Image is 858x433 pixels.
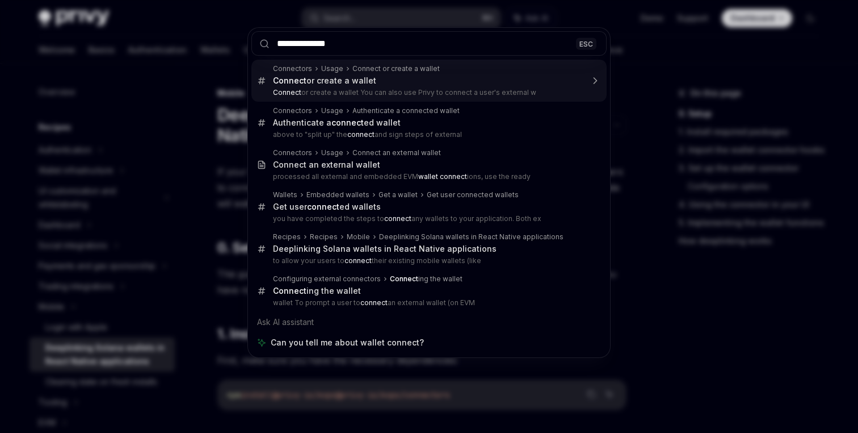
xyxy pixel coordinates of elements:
b: Connect [273,76,306,85]
b: connect [307,202,339,211]
div: Get user connected wallets [427,190,519,199]
b: connect [360,298,388,307]
div: Authenticate a connected wallet [352,106,460,115]
div: ESC [576,38,596,49]
div: ing the wallet [390,274,462,284]
div: Deeplinking Solana wallets in React Native applications [379,232,563,242]
div: or create a wallet [273,76,376,86]
b: connect [384,214,411,223]
div: Usage [321,64,343,73]
b: connect [331,118,364,127]
b: connect [347,130,375,139]
div: Recipes [273,232,301,242]
div: Connect an external wallet [352,148,441,157]
div: Connect an external wallet [273,160,380,170]
b: Connect [273,286,306,295]
div: ing the wallet [273,286,361,296]
div: Authenticate a ed wallet [273,118,401,128]
b: Connect [390,274,418,283]
span: Can you tell me about wallet connect? [271,337,424,348]
p: you have completed the steps to any wallets to your application. Both ex [273,214,583,223]
p: to allow your users to their existing mobile wallets (like [273,256,583,265]
div: Embedded wallets [306,190,369,199]
p: wallet To prompt a user to an external wallet (on EVM [273,298,583,307]
b: Connect [273,88,301,97]
div: Usage [321,106,343,115]
div: Connect or create a wallet [352,64,440,73]
div: Deeplinking Solana wallets in React Native applications [273,244,497,254]
div: Ask AI assistant [251,312,607,332]
div: Configuring external connectors [273,274,381,284]
div: Get user ed wallets [273,202,381,212]
b: connect [344,256,372,265]
p: or create a wallet You can also use Privy to connect a user's external w [273,88,583,97]
div: Recipes [310,232,338,242]
div: Usage [321,148,343,157]
div: Mobile [347,232,370,242]
p: processed all external and embedded EVM ions, use the ready [273,172,583,181]
p: above to "split up" the and sign steps of external [273,130,583,139]
div: Connectors [273,64,312,73]
div: Connectors [273,148,312,157]
div: Wallets [273,190,297,199]
div: Connectors [273,106,312,115]
b: wallet connect [418,172,467,181]
div: Get a wallet [378,190,418,199]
